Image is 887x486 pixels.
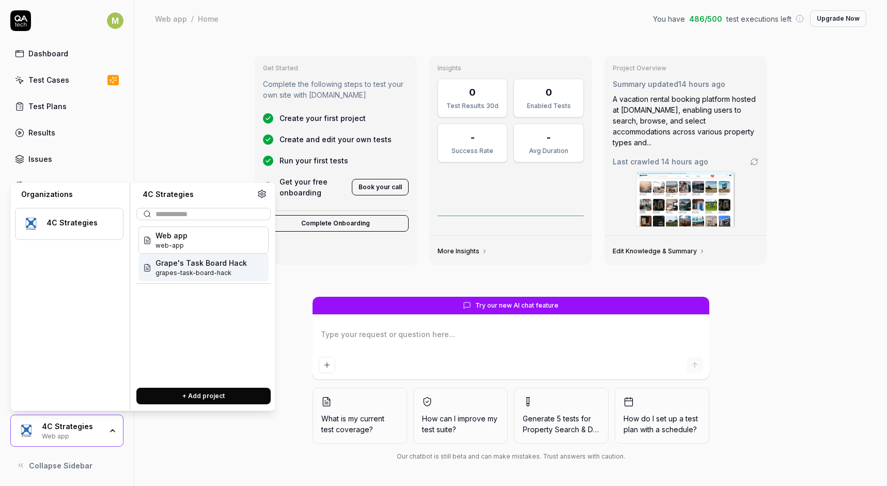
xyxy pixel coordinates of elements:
div: Test Cases [28,74,69,85]
div: Suggestions [136,224,271,379]
div: Test Results 30d [444,101,501,111]
button: How can I improve my test suite? [413,388,508,444]
div: Avg Duration [520,146,577,156]
div: Dashboard [28,48,68,59]
div: 4C Strategies [136,189,257,200]
button: Upgrade Now [810,10,866,27]
div: Web app [42,431,102,439]
a: Results [10,123,123,143]
div: Insights [28,180,57,191]
button: Complete Onboarding [263,215,409,232]
button: How do I set up a test plan with a schedule? [615,388,709,444]
span: Grape's Task Board Hack [155,257,247,268]
span: Get your free onboarding [279,176,346,198]
span: Generate 5 tests for [523,413,600,435]
div: 4C Strategies [42,422,102,431]
a: Issues [10,149,123,169]
div: Web app [155,13,187,24]
div: A vacation rental booking platform hosted at [DOMAIN_NAME], enabling users to search, browse, and... [613,94,759,148]
span: Create your first project [279,113,366,124]
button: + Add project [136,388,271,404]
div: Enabled Tests [520,101,577,111]
time: 14 hours ago [661,157,708,166]
h3: Project Overview [613,64,759,72]
span: Last crawled [613,156,708,167]
span: How do I set up a test plan with a schedule? [624,413,701,435]
div: 0 [469,85,476,99]
a: Book your call [352,181,409,191]
button: Add attachment [319,357,335,373]
div: Issues [28,154,52,164]
time: 14 hours ago [678,80,725,88]
span: M [107,12,123,29]
h3: Get Started [263,64,409,72]
span: What is my current test coverage? [321,413,398,435]
div: - [547,130,551,144]
div: 0 [546,85,552,99]
span: How can I improve my test suite? [422,413,499,435]
h3: Insights [438,64,584,72]
span: Web app [155,230,188,241]
div: Test Plans [28,101,67,112]
span: You have [653,13,685,24]
button: Book your call [352,179,409,195]
span: Try our new AI chat feature [475,301,558,310]
span: test executions left [726,13,791,24]
span: Summary updated [613,80,678,88]
span: 486 / 500 [689,13,722,24]
button: Collapse Sidebar [10,455,123,476]
div: - [471,130,475,144]
img: 4C Strategies Logo [22,215,40,233]
button: What is my current test coverage? [313,388,407,444]
div: Success Rate [444,146,501,156]
div: / [191,13,194,24]
img: 4C Strategies Logo [17,421,36,440]
a: Insights [10,175,123,195]
button: 4C Strategies Logo4C StrategiesWeb app [10,415,123,447]
a: Dashboard [10,43,123,64]
div: Home [198,13,219,24]
div: Results [28,127,55,138]
span: Create and edit your own tests [279,134,392,145]
a: Edit Knowledge & Summary [613,247,705,255]
a: Test Cases [10,70,123,90]
a: More Insights [438,247,488,255]
button: M [107,10,123,31]
p: Complete the following steps to test your own site with [DOMAIN_NAME] [263,79,409,100]
a: Test Plans [10,96,123,116]
span: Run your first tests [279,155,348,166]
span: Project ID: YxsR [155,268,247,278]
img: Screenshot [636,172,735,226]
a: Organization settings [257,189,267,202]
span: Property Search & Discovery [523,425,623,434]
div: Our chatbot is still beta and can make mistakes. Trust answers with caution. [313,452,709,461]
button: Generate 5 tests forProperty Search & Discovery [514,388,609,444]
button: 4C Strategies Logo4C Strategies [15,208,123,240]
a: Go to crawling settings [750,158,758,166]
div: 4C Strategies [46,218,110,227]
span: Project ID: UNyr [155,241,188,250]
div: Organizations [15,189,123,200]
span: Collapse Sidebar [29,460,92,471]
